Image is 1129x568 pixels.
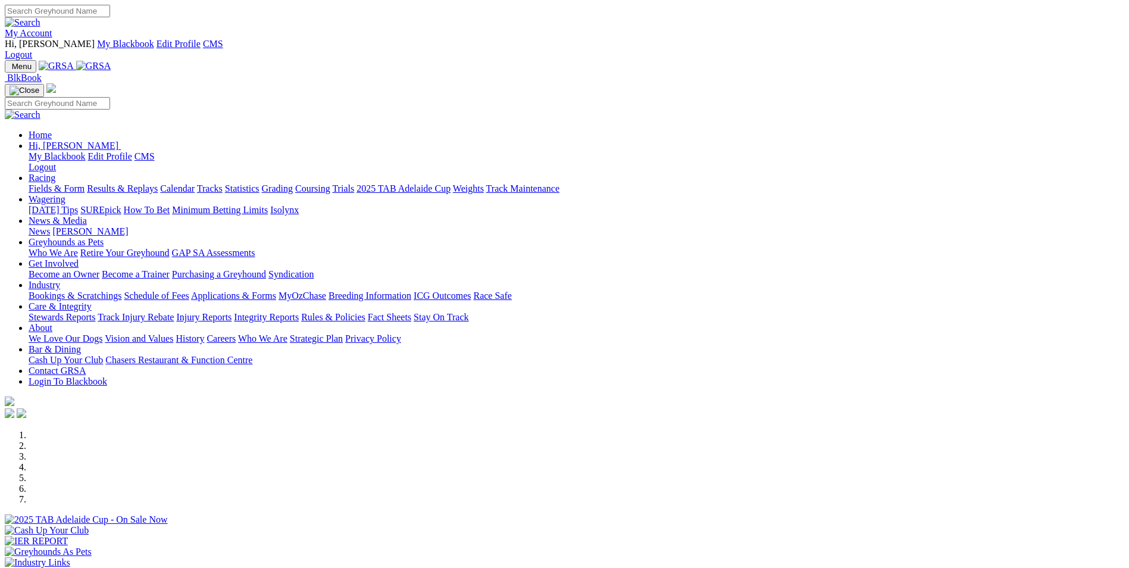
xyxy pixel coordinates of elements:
a: Logout [5,49,32,60]
div: About [29,333,1124,344]
a: MyOzChase [279,291,326,301]
a: Stewards Reports [29,312,95,322]
a: Coursing [295,183,330,194]
span: BlkBook [7,73,42,83]
a: Track Maintenance [486,183,559,194]
div: Get Involved [29,269,1124,280]
div: News & Media [29,226,1124,237]
span: Menu [12,62,32,71]
a: How To Bet [124,205,170,215]
a: GAP SA Assessments [172,248,255,258]
div: Wagering [29,205,1124,216]
a: SUREpick [80,205,121,215]
a: Fields & Form [29,183,85,194]
a: Bookings & Scratchings [29,291,121,301]
a: Edit Profile [88,151,132,161]
img: Industry Links [5,557,70,568]
a: Login To Blackbook [29,376,107,386]
a: Care & Integrity [29,301,92,311]
a: Chasers Restaurant & Function Centre [105,355,252,365]
a: Statistics [225,183,259,194]
input: Search [5,5,110,17]
div: Greyhounds as Pets [29,248,1124,258]
img: 2025 TAB Adelaide Cup - On Sale Now [5,514,168,525]
img: IER REPORT [5,536,68,547]
a: Syndication [268,269,314,279]
div: Care & Integrity [29,312,1124,323]
a: CMS [135,151,155,161]
a: About [29,323,52,333]
a: 2025 TAB Adelaide Cup [356,183,451,194]
img: logo-grsa-white.png [5,397,14,406]
a: Hi, [PERSON_NAME] [29,141,121,151]
a: Race Safe [473,291,511,301]
img: Close [10,86,39,95]
a: Careers [207,333,236,344]
span: Hi, [PERSON_NAME] [5,39,95,49]
a: Weights [453,183,484,194]
img: Greyhounds As Pets [5,547,92,557]
a: News & Media [29,216,87,226]
button: Toggle navigation [5,60,36,73]
a: Strategic Plan [290,333,343,344]
a: Bar & Dining [29,344,81,354]
img: GRSA [76,61,111,71]
a: Minimum Betting Limits [172,205,268,215]
a: Calendar [160,183,195,194]
a: CMS [203,39,223,49]
a: My Account [5,28,52,38]
img: facebook.svg [5,408,14,418]
a: Results & Replays [87,183,158,194]
div: Bar & Dining [29,355,1124,366]
div: My Account [5,39,1124,60]
a: Applications & Forms [191,291,276,301]
a: News [29,226,50,236]
a: My Blackbook [97,39,154,49]
a: Become an Owner [29,269,99,279]
input: Search [5,97,110,110]
a: Racing [29,173,55,183]
a: Get Involved [29,258,79,269]
a: Vision and Values [105,333,173,344]
img: Cash Up Your Club [5,525,89,536]
span: Hi, [PERSON_NAME] [29,141,118,151]
a: Become a Trainer [102,269,170,279]
a: Industry [29,280,60,290]
a: Breeding Information [329,291,411,301]
a: Privacy Policy [345,333,401,344]
a: Stay On Track [414,312,468,322]
img: GRSA [39,61,74,71]
a: Injury Reports [176,312,232,322]
img: Search [5,17,40,28]
a: Cash Up Your Club [29,355,103,365]
img: logo-grsa-white.png [46,83,56,93]
a: Who We Are [29,248,78,258]
a: Contact GRSA [29,366,86,376]
a: Rules & Policies [301,312,365,322]
a: Grading [262,183,293,194]
a: Purchasing a Greyhound [172,269,266,279]
a: Wagering [29,194,65,204]
div: Industry [29,291,1124,301]
a: [PERSON_NAME] [52,226,128,236]
button: Toggle navigation [5,84,44,97]
img: twitter.svg [17,408,26,418]
a: BlkBook [5,73,42,83]
a: Track Injury Rebate [98,312,174,322]
a: Who We Are [238,333,287,344]
a: Edit Profile [157,39,201,49]
a: Integrity Reports [234,312,299,322]
a: Schedule of Fees [124,291,189,301]
a: Retire Your Greyhound [80,248,170,258]
a: Trials [332,183,354,194]
a: Home [29,130,52,140]
a: Greyhounds as Pets [29,237,104,247]
a: We Love Our Dogs [29,333,102,344]
a: History [176,333,204,344]
a: Tracks [197,183,223,194]
a: ICG Outcomes [414,291,471,301]
div: Racing [29,183,1124,194]
a: Isolynx [270,205,299,215]
div: Hi, [PERSON_NAME] [29,151,1124,173]
a: [DATE] Tips [29,205,78,215]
